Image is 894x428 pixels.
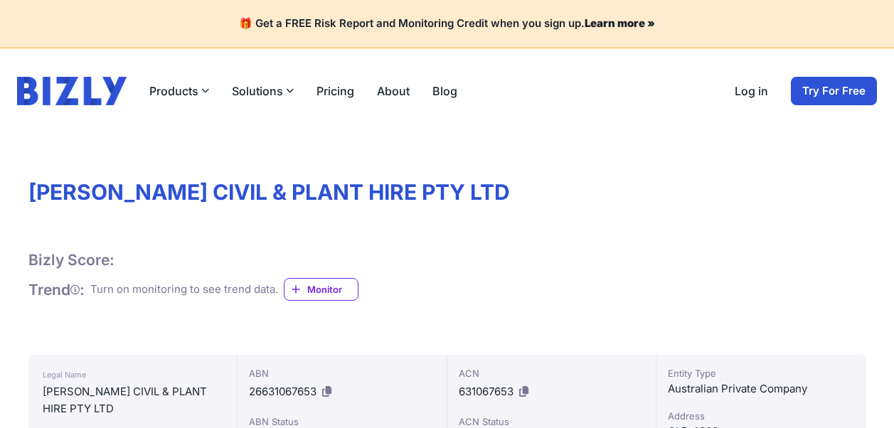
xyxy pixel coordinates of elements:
div: Legal Name [43,366,223,383]
span: Monitor [307,282,358,296]
button: Products [149,82,209,100]
a: Try For Free [791,77,877,105]
h1: Bizly Score: [28,250,115,269]
div: Entity Type [668,366,853,380]
a: About [377,82,410,100]
h4: 🎁 Get a FREE Risk Report and Monitoring Credit when you sign up. [17,17,877,31]
div: Address [668,409,853,423]
a: Monitor [284,278,358,301]
div: ACN [459,366,644,380]
div: ABN [249,366,435,380]
a: Blog [432,82,457,100]
div: Turn on monitoring to see trend data. [90,282,278,298]
a: Pricing [316,82,354,100]
h1: Trend : [28,280,85,299]
span: 631067653 [459,385,513,398]
h1: [PERSON_NAME] CIVIL & PLANT HIRE PTY LTD [28,179,866,205]
div: [PERSON_NAME] CIVIL & PLANT HIRE PTY LTD [43,383,223,417]
div: Australian Private Company [668,380,853,397]
span: 26631067653 [249,385,316,398]
a: Log in [735,82,768,100]
a: Learn more » [585,16,655,30]
button: Solutions [232,82,294,100]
